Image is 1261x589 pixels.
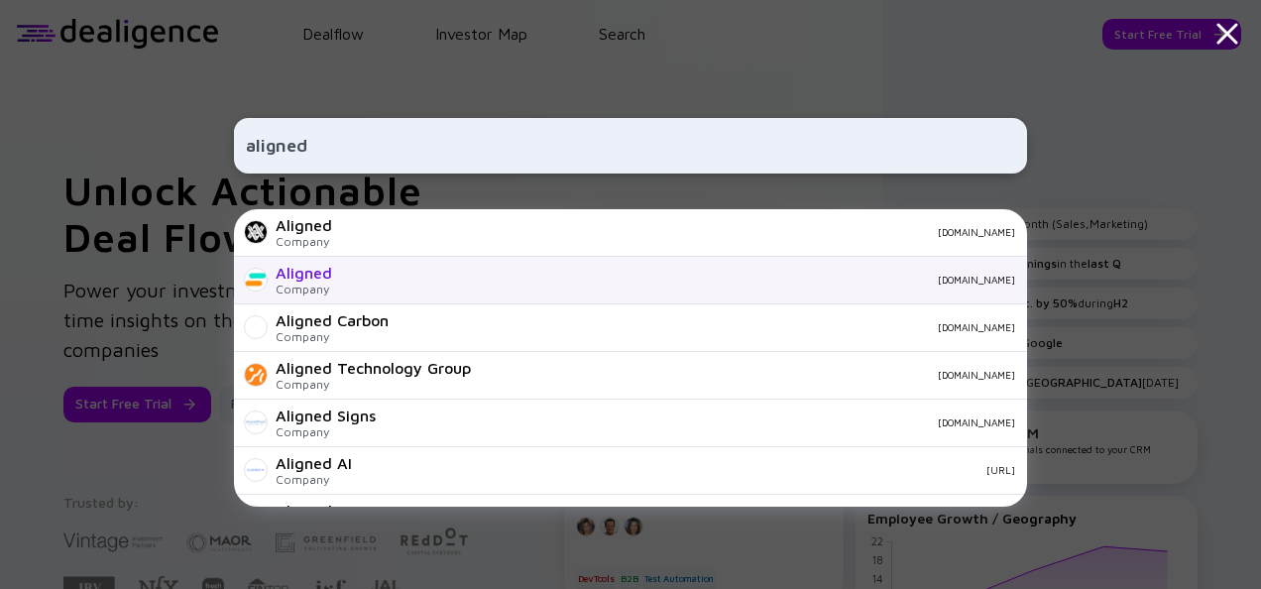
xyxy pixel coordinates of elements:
div: Aligned Carbon [276,311,389,329]
div: Company [276,472,352,487]
div: Aligned AI [276,454,352,472]
div: Company [276,377,471,392]
div: [DOMAIN_NAME] [404,321,1015,333]
div: Aligned Bio [276,502,360,520]
div: Company [276,282,332,296]
div: [DOMAIN_NAME] [348,274,1015,286]
div: Aligned Technology Group [276,359,471,377]
div: Aligned [276,264,332,282]
input: Search Company or Investor... [246,128,1015,164]
div: Aligned Signs [276,407,376,424]
div: Aligned [276,216,332,234]
div: Company [276,424,376,439]
div: [URL] [368,464,1015,476]
div: [DOMAIN_NAME] [487,369,1015,381]
div: [DOMAIN_NAME] [392,416,1015,428]
div: Company [276,329,389,344]
div: Company [276,234,332,249]
div: [DOMAIN_NAME] [348,226,1015,238]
